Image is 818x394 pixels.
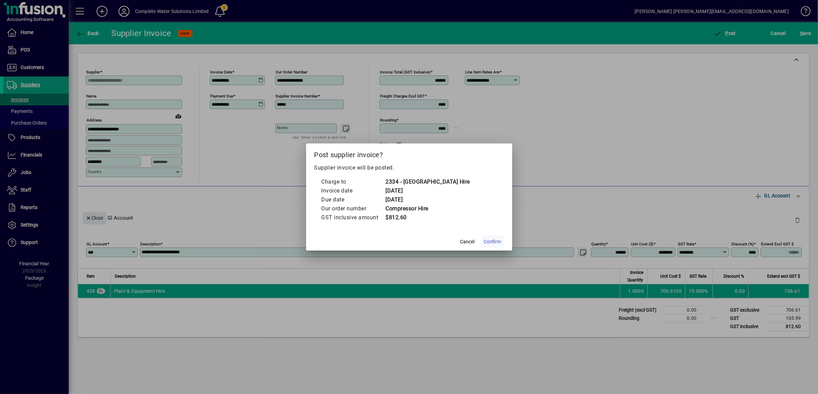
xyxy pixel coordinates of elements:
[481,235,504,248] button: Confirm
[385,186,470,195] td: [DATE]
[321,213,385,222] td: GST inclusive amount
[321,204,385,213] td: Our order number
[321,186,385,195] td: Invoice date
[321,195,385,204] td: Due date
[385,177,470,186] td: 2334 - [GEOGRAPHIC_DATA] Hire
[385,204,470,213] td: Compressor Hire
[314,164,504,172] p: Supplier invoice will be posted.
[321,177,385,186] td: Charge to
[385,213,470,222] td: $812.60
[385,195,470,204] td: [DATE]
[457,235,479,248] button: Cancel
[460,238,475,245] span: Cancel
[306,143,512,163] h2: Post supplier invoice?
[484,238,501,245] span: Confirm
